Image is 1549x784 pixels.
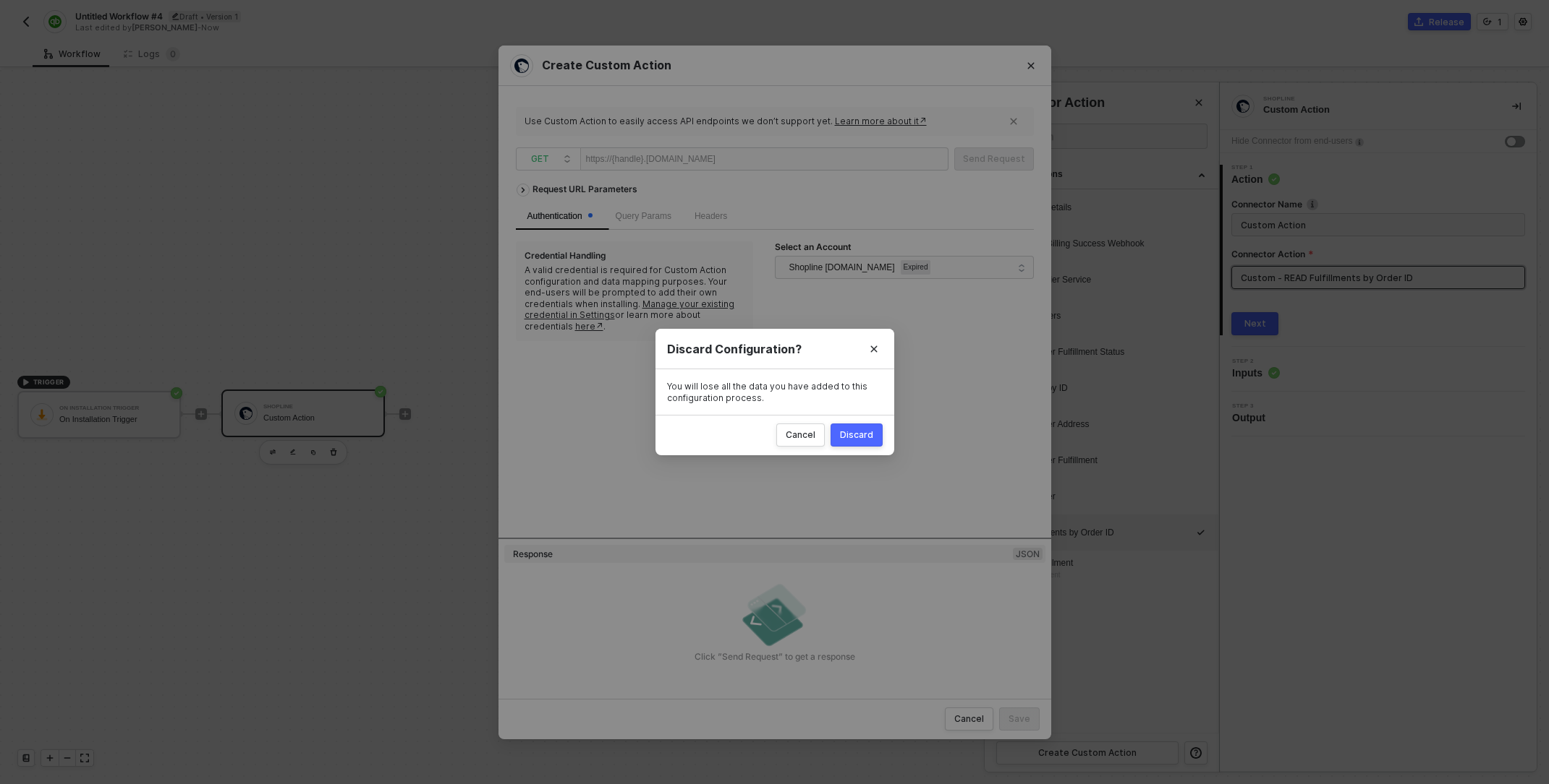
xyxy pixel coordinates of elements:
div: You will lose all the data you have added to this configuration process. [667,381,883,403]
div: A valid credential is required for Custom Action configuration and data mapping purposes. Your en... [525,264,744,332]
label: Select an Account [775,241,861,253]
div: Discard [840,429,873,441]
button: Close [1011,46,1051,86]
button: Send Request [954,147,1034,171]
button: Discard [831,423,883,447]
div: Create Custom Action [510,54,1040,77]
div: Discard Configuration? [667,341,883,356]
a: Manage your existing credential in Settings [525,298,734,321]
img: integration-icon [514,59,529,73]
div: Cancel [954,713,984,725]
span: Query Params [616,211,671,221]
div: Credential Handling [525,250,606,262]
div: Request URL Parameters [525,176,645,202]
span: icon-arrow-right [517,188,529,194]
a: here↗ [575,321,603,332]
span: Shopline [DOMAIN_NAME] [789,257,895,278]
div: https://{handle}.[DOMAIN_NAME] [586,148,716,170]
div: Response [513,548,553,560]
span: Headers [695,211,727,221]
div: Cancel [786,429,815,441]
div: Click ”Send Request” to get a response [504,651,1045,663]
button: Cancel [945,707,993,731]
span: icon-close [1009,117,1018,126]
button: Save [999,707,1040,731]
div: Authentication [527,210,593,223]
button: Cancel [776,423,825,447]
span: JSON [1013,548,1043,561]
button: Close [854,329,894,369]
a: Learn more about it↗ [835,116,927,126]
img: empty-state-send-request [739,579,811,651]
span: Expired [901,260,931,275]
div: Use Custom Action to easily access API endpoints we don’t support yet. [525,116,1003,127]
span: GET [531,148,572,170]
